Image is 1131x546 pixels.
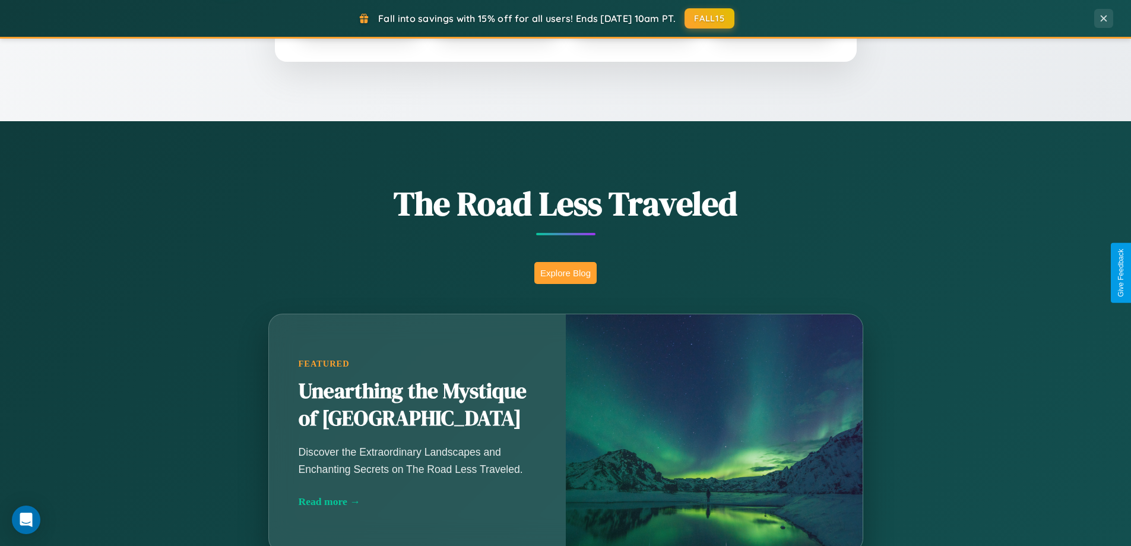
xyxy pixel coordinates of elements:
button: Explore Blog [534,262,597,284]
div: Give Feedback [1117,249,1125,297]
button: FALL15 [685,8,734,29]
span: Fall into savings with 15% off for all users! Ends [DATE] 10am PT. [378,12,676,24]
div: Featured [299,359,536,369]
div: Read more → [299,495,536,508]
h2: Unearthing the Mystique of [GEOGRAPHIC_DATA] [299,378,536,433]
p: Discover the Extraordinary Landscapes and Enchanting Secrets on The Road Less Traveled. [299,444,536,477]
h1: The Road Less Traveled [210,181,922,226]
div: Open Intercom Messenger [12,506,40,534]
